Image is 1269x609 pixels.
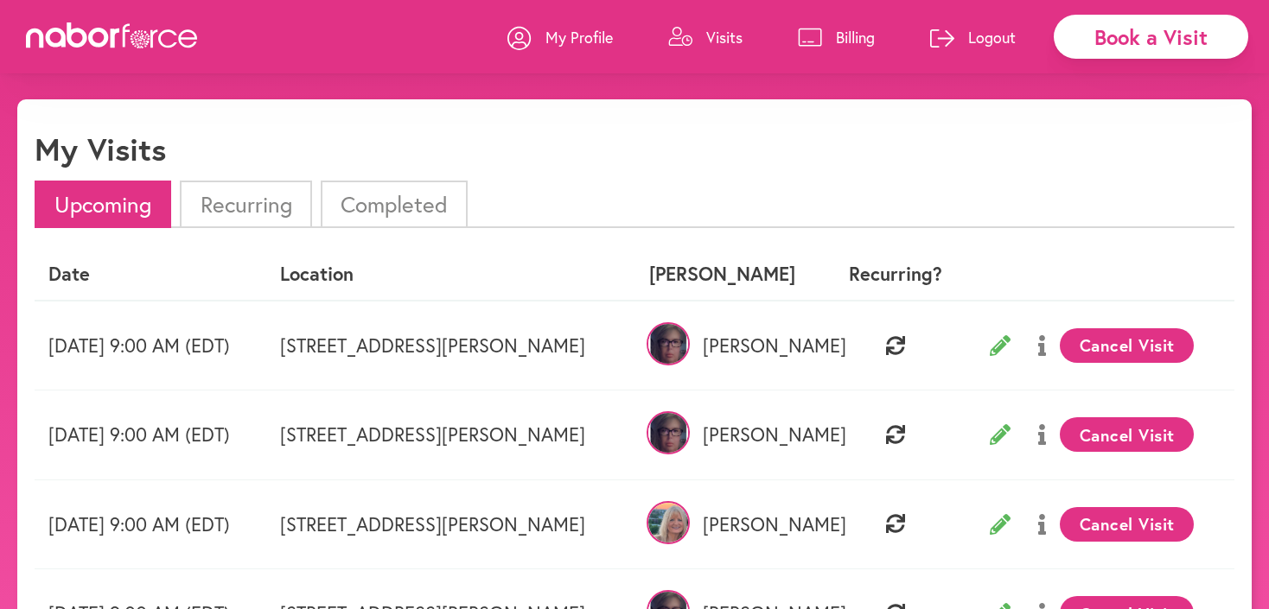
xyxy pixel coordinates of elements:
[180,181,311,228] li: Recurring
[1054,15,1248,59] div: Book a Visit
[647,501,690,544] img: 52gXXCprTTifBzTRWiQm
[647,411,690,454] img: nbil7nzJRMOxsXNodhN1
[266,249,635,300] th: Location
[35,479,266,568] td: [DATE] 9:00 AM (EDT)
[828,249,962,300] th: Recurring?
[35,390,266,479] td: [DATE] 9:00 AM (EDT)
[545,27,613,48] p: My Profile
[1060,328,1194,363] button: Cancel Visit
[1060,507,1194,542] button: Cancel Visit
[507,11,613,63] a: My Profile
[35,249,266,300] th: Date
[647,322,690,365] img: nbil7nzJRMOxsXNodhN1
[706,27,743,48] p: Visits
[798,11,875,63] a: Billing
[1060,417,1194,452] button: Cancel Visit
[321,181,468,228] li: Completed
[266,390,635,479] td: [STREET_ADDRESS][PERSON_NAME]
[649,423,814,446] p: [PERSON_NAME]
[668,11,743,63] a: Visits
[930,11,1016,63] a: Logout
[266,301,635,390] td: [STREET_ADDRESS][PERSON_NAME]
[266,479,635,568] td: [STREET_ADDRESS][PERSON_NAME]
[35,181,171,228] li: Upcoming
[35,130,166,168] h1: My Visits
[968,27,1016,48] p: Logout
[635,249,828,300] th: [PERSON_NAME]
[649,513,814,536] p: [PERSON_NAME]
[35,301,266,390] td: [DATE] 9:00 AM (EDT)
[836,27,875,48] p: Billing
[649,334,814,357] p: [PERSON_NAME]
